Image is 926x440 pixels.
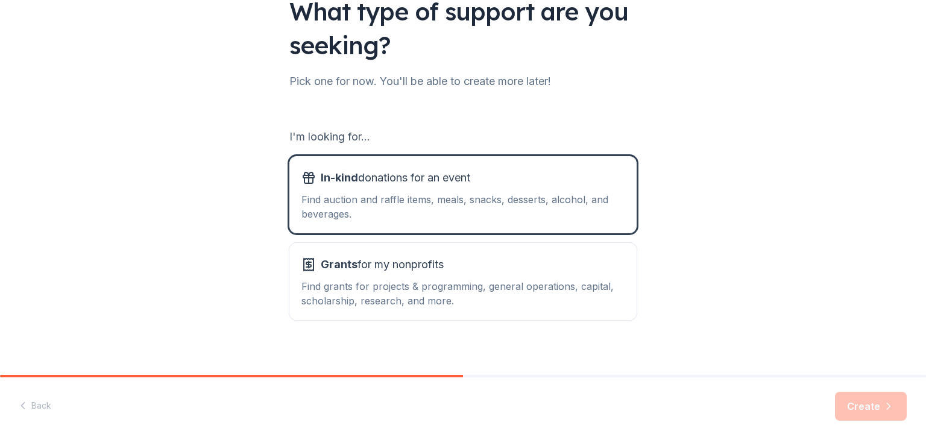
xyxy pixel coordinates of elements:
div: Find auction and raffle items, meals, snacks, desserts, alcohol, and beverages. [301,192,625,221]
button: In-kinddonations for an eventFind auction and raffle items, meals, snacks, desserts, alcohol, and... [289,156,637,233]
div: Find grants for projects & programming, general operations, capital, scholarship, research, and m... [301,279,625,308]
span: In-kind [321,171,358,184]
span: donations for an event [321,168,470,187]
div: I'm looking for... [289,127,637,146]
span: for my nonprofits [321,255,444,274]
span: Grants [321,258,357,271]
button: Grantsfor my nonprofitsFind grants for projects & programming, general operations, capital, schol... [289,243,637,320]
div: Pick one for now. You'll be able to create more later! [289,72,637,91]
